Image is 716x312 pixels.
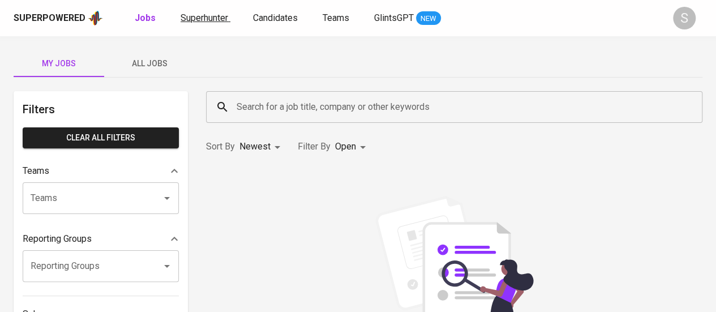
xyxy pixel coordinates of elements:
span: My Jobs [20,57,97,71]
h6: Filters [23,100,179,118]
b: Jobs [135,12,156,23]
div: Reporting Groups [23,228,179,250]
a: GlintsGPT NEW [374,11,441,25]
a: Jobs [135,11,158,25]
span: All Jobs [111,57,188,71]
div: Superpowered [14,12,85,25]
span: GlintsGPT [374,12,414,23]
p: Filter By [298,140,331,153]
span: Open [335,141,356,152]
button: Open [159,258,175,274]
button: Clear All filters [23,127,179,148]
a: Teams [323,11,351,25]
span: NEW [416,13,441,24]
p: Reporting Groups [23,232,92,246]
span: Clear All filters [32,131,170,145]
img: app logo [88,10,103,27]
a: Superhunter [181,11,230,25]
div: S [673,7,696,29]
span: Candidates [253,12,298,23]
a: Superpoweredapp logo [14,10,103,27]
p: Teams [23,164,49,178]
div: Teams [23,160,179,182]
span: Teams [323,12,349,23]
div: Open [335,136,370,157]
span: Superhunter [181,12,228,23]
a: Candidates [253,11,300,25]
p: Sort By [206,140,235,153]
div: Newest [239,136,284,157]
button: Open [159,190,175,206]
p: Newest [239,140,271,153]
